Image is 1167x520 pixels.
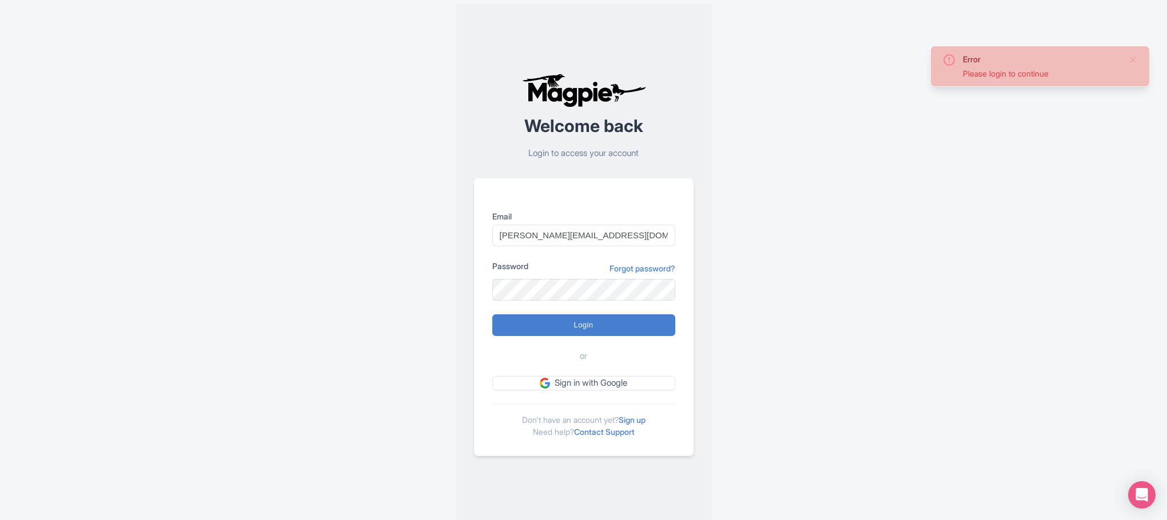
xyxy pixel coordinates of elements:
img: google.svg [540,378,550,388]
a: Sign in with Google [492,376,675,390]
label: Email [492,210,675,222]
a: Sign up [619,415,646,425]
input: Login [492,314,675,336]
a: Forgot password? [610,262,675,274]
a: Contact Support [574,427,635,437]
div: Don't have an account yet? Need help? [492,404,675,438]
h2: Welcome back [474,117,694,135]
div: Please login to continue [963,67,1120,79]
label: Password [492,260,528,272]
input: you@example.com [492,225,675,246]
p: Login to access your account [474,147,694,160]
span: or [580,350,587,363]
img: logo-ab69f6fb50320c5b225c76a69d11143b.png [519,73,648,107]
button: Close [1129,53,1138,67]
div: Open Intercom Messenger [1128,481,1156,509]
div: Error [963,53,1120,65]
